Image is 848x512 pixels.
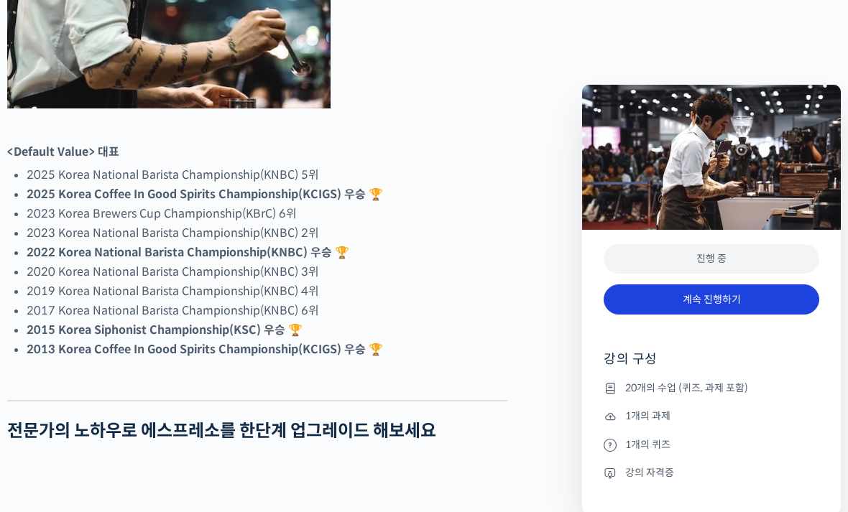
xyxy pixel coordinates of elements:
[27,301,507,320] li: 2017 Korea National Barista Championship(KNBC) 6위
[185,393,276,429] a: 설정
[27,262,507,281] li: 2020 Korea National Barista Championship(KNBC) 3위
[604,408,819,425] li: 1개의 과제
[604,244,819,274] div: 진행 중
[604,284,819,315] a: 계속 진행하기
[27,322,303,338] strong: 2015 Korea Siphonist Championship(KSC) 우승 🏆
[27,187,383,202] strong: 2025 Korea Coffee In Good Spirits Championship(KCIGS) 우승 🏆
[4,393,95,429] a: 홈
[27,245,349,260] strong: 2022 Korea National Barista Championship(KNBC) 우승 🏆
[7,144,119,159] strong: <Default Value> 대표
[604,350,819,379] h4: 강의 구성
[95,393,185,429] a: 대화
[27,281,507,301] li: 2019 Korea National Barista Championship(KNBC) 4위
[45,414,54,426] span: 홈
[132,415,149,427] span: 대화
[222,414,239,426] span: 설정
[27,223,507,243] li: 2023 Korea National Barista Championship(KNBC) 2위
[27,342,383,357] strong: 2013 Korea Coffee In Good Spirits Championship(KCIGS) 우승 🏆
[604,436,819,453] li: 1개의 퀴즈
[604,464,819,481] li: 강의 자격증
[27,204,507,223] li: 2023 Korea Brewers Cup Championship(KBrC) 6위
[7,420,436,442] strong: 전문가의 노하우로 에스프레소를 한단계 업그레이드 해보세요
[27,165,507,185] li: 2025 Korea National Barista Championship(KNBC) 5위
[604,379,819,396] li: 20개의 수업 (퀴즈, 과제 포함)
